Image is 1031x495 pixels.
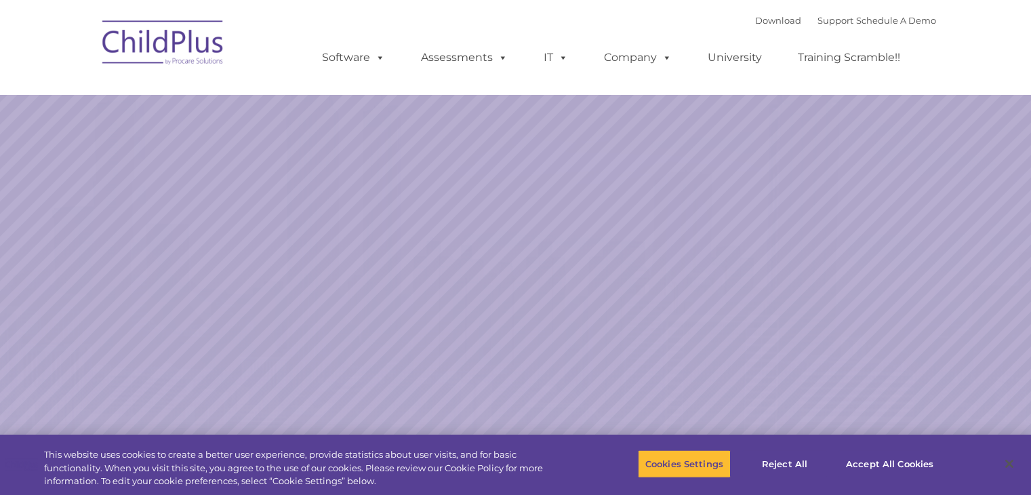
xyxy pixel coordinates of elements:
a: Software [308,44,399,71]
a: Assessments [407,44,521,71]
button: Accept All Cookies [838,450,941,478]
a: Support [817,15,853,26]
button: Close [994,449,1024,479]
a: Download [755,15,801,26]
img: ChildPlus by Procare Solutions [96,11,231,79]
button: Reject All [742,450,827,478]
a: Schedule A Demo [856,15,936,26]
a: IT [530,44,582,71]
a: Learn More [701,307,873,353]
button: Cookies Settings [638,450,731,478]
a: Company [590,44,685,71]
div: This website uses cookies to create a better user experience, provide statistics about user visit... [44,448,567,488]
a: University [694,44,775,71]
font: | [755,15,936,26]
a: Training Scramble!! [784,44,914,71]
